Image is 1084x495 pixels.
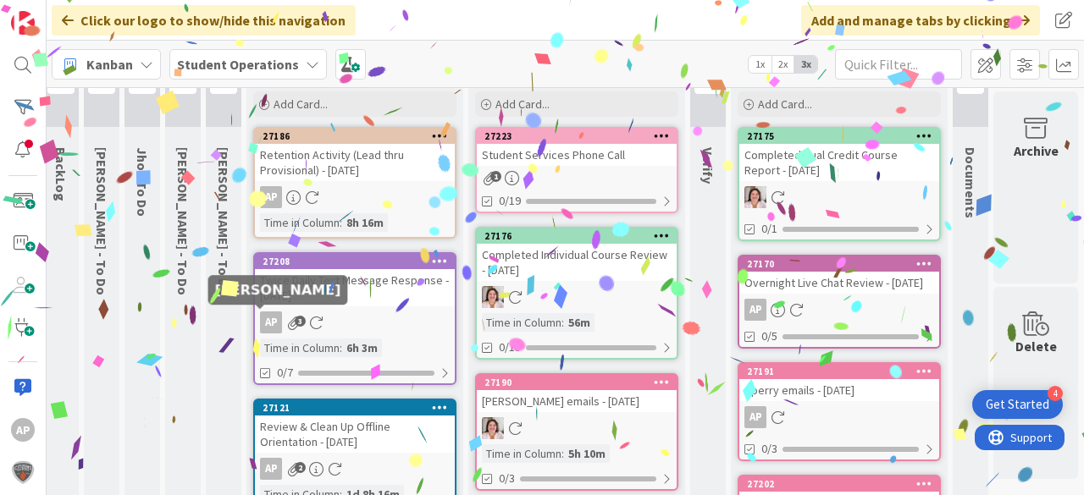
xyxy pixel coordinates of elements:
[93,147,110,295] span: Emilie - To Do
[475,373,678,491] a: 27190[PERSON_NAME] emails - [DATE]EWTime in Column:5h 10m0/3
[253,252,456,385] a: 27208Twice Daily Text Message Response - [DATE]APTime in Column:6h 3m0/7
[260,338,340,357] div: Time in Column
[1014,140,1059,161] div: Archive
[761,327,777,345] span: 0/5
[52,5,356,36] div: Click our logo to show/hide this navigation
[263,402,455,414] div: 27121
[177,56,299,73] b: Student Operations
[215,147,232,295] span: Eric - To Do
[962,147,979,218] span: Documents
[739,364,939,401] div: 27191Aperry emails - [DATE]
[739,129,939,181] div: 27175Completed Dual Credit Course Report - [DATE]
[255,311,455,333] div: AP
[86,54,133,74] span: Kanban
[53,147,69,201] span: BackLog
[484,130,677,142] div: 27223
[738,255,941,349] a: 27170Overnight Live Chat Review - [DATE]AP0/5
[477,375,677,390] div: 27190
[255,458,455,480] div: AP
[739,476,939,492] div: 27202
[747,258,939,270] div: 27170
[739,406,939,428] div: AP
[739,186,939,208] div: EW
[295,316,306,327] span: 3
[561,313,564,332] span: :
[986,396,1049,413] div: Get Started
[255,415,455,453] div: Review & Clean Up Offline Orientation - [DATE]
[255,269,455,306] div: Twice Daily Text Message Response - [DATE]
[263,130,455,142] div: 27186
[477,375,677,412] div: 27190[PERSON_NAME] emails - [DATE]
[477,144,677,166] div: Student Services Phone Call
[215,282,341,298] h5: [PERSON_NAME]
[739,299,939,321] div: AP
[747,366,939,377] div: 27191
[477,390,677,412] div: [PERSON_NAME] emails - [DATE]
[835,49,962,80] input: Quick Filter...
[1015,336,1057,356] div: Delete
[499,470,515,487] span: 0/3
[801,5,1040,36] div: Add and manage tabs by clicking
[744,186,766,208] img: EW
[274,96,328,112] span: Add Card...
[794,56,817,73] span: 3x
[747,478,939,490] div: 27202
[484,230,677,242] div: 27176
[36,3,77,23] span: Support
[482,286,504,308] img: EW
[260,458,282,480] div: AP
[564,313,595,332] div: 56m
[738,362,941,461] a: 27191Aperry emails - [DATE]AP0/3
[263,256,455,267] div: 27208
[11,11,35,35] img: Visit kanbanzone.com
[477,244,677,281] div: Completed Individual Course Review - [DATE]
[134,147,151,217] span: Jho - To Do
[11,418,35,442] div: AP
[255,129,455,181] div: 27186Retention Activity (Lead thru Provisional) - [DATE]
[342,338,382,357] div: 6h 3m
[255,144,455,181] div: Retention Activity (Lead thru Provisional) - [DATE]
[255,254,455,269] div: 27208
[499,192,521,210] span: 0/19
[255,400,455,415] div: 27121
[255,254,455,306] div: 27208Twice Daily Text Message Response - [DATE]
[761,440,777,458] span: 0/3
[255,129,455,144] div: 27186
[744,406,766,428] div: AP
[749,56,772,73] span: 1x
[477,286,677,308] div: EW
[253,127,456,239] a: 27186Retention Activity (Lead thru Provisional) - [DATE]APTime in Column:8h 16m
[739,272,939,294] div: Overnight Live Chat Review - [DATE]
[482,313,561,332] div: Time in Column
[495,96,550,112] span: Add Card...
[482,444,561,463] div: Time in Column
[475,227,678,360] a: 27176Completed Individual Course Review - [DATE]EWTime in Column:56m0/15
[260,186,282,208] div: AP
[340,338,342,357] span: :
[277,364,293,382] span: 0/7
[972,390,1063,419] div: Open Get Started checklist, remaining modules: 4
[482,417,504,439] img: EW
[758,96,812,112] span: Add Card...
[739,144,939,181] div: Completed Dual Credit Course Report - [DATE]
[11,460,35,484] img: avatar
[475,127,678,213] a: 27223Student Services Phone Call0/19
[1048,386,1063,401] div: 4
[739,256,939,272] div: 27170
[260,213,340,232] div: Time in Column
[295,462,306,473] span: 2
[477,228,677,281] div: 27176Completed Individual Course Review - [DATE]
[477,228,677,244] div: 27176
[739,379,939,401] div: Aperry emails - [DATE]
[477,129,677,144] div: 27223
[564,444,610,463] div: 5h 10m
[490,171,501,182] span: 1
[747,130,939,142] div: 27175
[739,129,939,144] div: 27175
[477,417,677,439] div: EW
[561,444,564,463] span: :
[174,147,191,295] span: Zaida - To Do
[700,147,716,184] span: Verify
[738,127,941,241] a: 27175Completed Dual Credit Course Report - [DATE]EW0/1
[255,186,455,208] div: AP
